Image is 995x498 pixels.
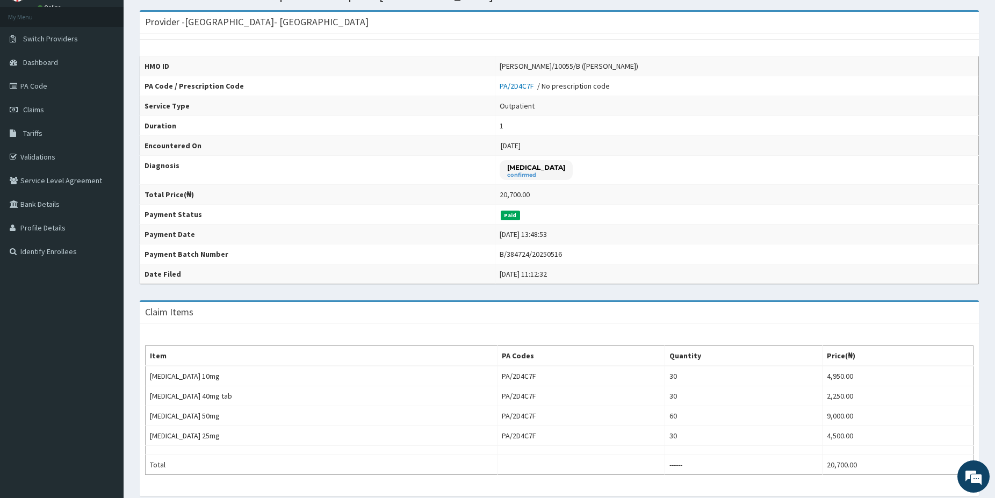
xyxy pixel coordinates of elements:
h3: Provider - [GEOGRAPHIC_DATA]- [GEOGRAPHIC_DATA] [145,17,369,27]
div: [PERSON_NAME]/10055/B ([PERSON_NAME]) [500,61,638,71]
span: Paid [501,211,520,220]
td: 30 [665,366,822,386]
th: HMO ID [140,56,495,76]
th: Payment Batch Number [140,244,495,264]
div: Minimize live chat window [176,5,202,31]
a: Online [38,4,63,11]
td: 2,250.00 [822,386,973,406]
td: 4,950.00 [822,366,973,386]
h3: Claim Items [145,307,193,317]
span: Tariffs [23,128,42,138]
div: 20,700.00 [500,189,530,200]
td: 4,500.00 [822,426,973,446]
td: [MEDICAL_DATA] 50mg [146,406,497,426]
td: [MEDICAL_DATA] 10mg [146,366,497,386]
th: Duration [140,116,495,136]
td: 30 [665,426,822,446]
td: [MEDICAL_DATA] 25mg [146,426,497,446]
span: Claims [23,105,44,114]
span: We're online! [62,135,148,244]
div: B/384724/20250516 [500,249,562,259]
th: Price(₦) [822,346,973,366]
th: Item [146,346,497,366]
div: / No prescription code [500,81,610,91]
th: Service Type [140,96,495,116]
th: Quantity [665,346,822,366]
span: Dashboard [23,57,58,67]
td: Total [146,455,497,475]
p: [MEDICAL_DATA] [507,163,565,172]
a: PA/2D4C7F [500,81,537,91]
div: Chat with us now [56,60,181,74]
td: PA/2D4C7F [497,366,665,386]
td: 30 [665,386,822,406]
td: PA/2D4C7F [497,406,665,426]
td: 9,000.00 [822,406,973,426]
th: Total Price(₦) [140,185,495,205]
img: d_794563401_company_1708531726252_794563401 [20,54,44,81]
th: Encountered On [140,136,495,156]
td: PA/2D4C7F [497,386,665,406]
td: 20,700.00 [822,455,973,475]
td: PA/2D4C7F [497,426,665,446]
td: [MEDICAL_DATA] 40mg tab [146,386,497,406]
th: Payment Date [140,225,495,244]
th: PA Codes [497,346,665,366]
div: [DATE] 11:12:32 [500,269,547,279]
span: Switch Providers [23,34,78,44]
small: confirmed [507,172,565,178]
div: 1 [500,120,503,131]
td: 60 [665,406,822,426]
th: Diagnosis [140,156,495,185]
div: [DATE] 13:48:53 [500,229,547,240]
div: Outpatient [500,100,535,111]
th: PA Code / Prescription Code [140,76,495,96]
span: [DATE] [501,141,521,150]
textarea: Type your message and hit 'Enter' [5,293,205,331]
th: Date Filed [140,264,495,284]
th: Payment Status [140,205,495,225]
td: ------ [665,455,822,475]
